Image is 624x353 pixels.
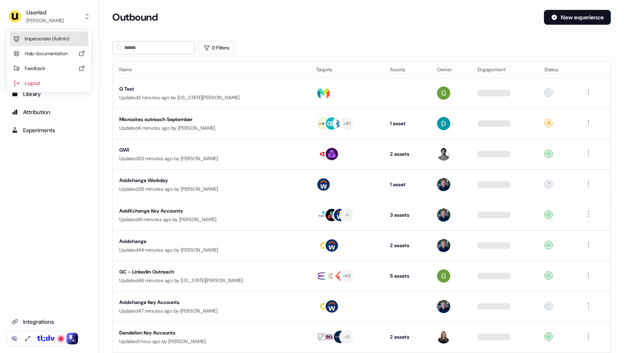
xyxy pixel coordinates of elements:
[26,16,64,25] div: [PERSON_NAME]
[10,31,88,46] div: Impersonate (Admin)
[7,30,92,92] div: Userled[PERSON_NAME]
[7,7,92,26] button: Userled[PERSON_NAME]
[26,8,64,16] div: Userled
[10,46,88,61] div: Help documentation
[10,76,88,91] div: Logout
[10,61,88,76] div: Feedback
